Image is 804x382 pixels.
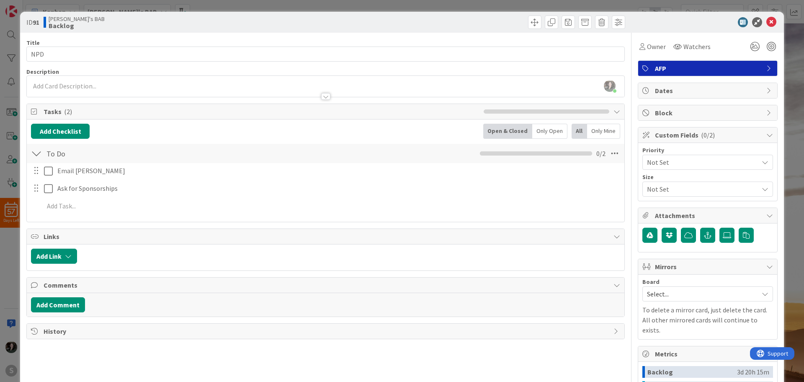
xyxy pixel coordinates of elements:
[655,210,762,221] span: Attachments
[655,63,762,73] span: AFP
[604,80,616,92] img: BGH1ssjguSm4LHZnYplLir4jDoFyc3Zk.jpg
[18,1,38,11] span: Support
[572,124,587,139] div: All
[642,174,773,180] div: Size
[647,42,666,52] span: Owner
[642,147,773,153] div: Priority
[737,366,769,378] div: 3d 20h 15m
[655,108,762,118] span: Block
[26,47,625,62] input: type card name here...
[44,326,609,336] span: History
[44,231,609,242] span: Links
[49,16,105,22] span: [PERSON_NAME]'s BAB
[31,297,85,312] button: Add Comment
[532,124,567,139] div: Only Open
[655,262,762,272] span: Mirrors
[31,249,77,264] button: Add Link
[642,305,773,335] p: To delete a mirror card, just delete the card. All other mirrored cards will continue to exists.
[655,130,762,140] span: Custom Fields
[596,148,606,159] span: 0 / 2
[26,68,59,75] span: Description
[647,288,754,300] span: Select...
[683,42,711,52] span: Watchers
[655,349,762,359] span: Metrics
[26,17,39,27] span: ID
[44,146,232,161] input: Add Checklist...
[647,366,737,378] div: Backlog
[655,86,762,96] span: Dates
[587,124,620,139] div: Only Mine
[647,183,754,195] span: Not Set
[647,156,754,168] span: Not Set
[31,124,90,139] button: Add Checklist
[57,184,618,193] p: Ask for Sponsorships
[701,131,715,139] span: ( 0/2 )
[483,124,532,139] div: Open & Closed
[26,39,40,47] label: Title
[57,166,618,176] p: Email [PERSON_NAME]
[642,279,660,285] span: Board
[33,18,39,26] b: 91
[49,22,105,29] b: Backlog
[44,280,609,290] span: Comments
[64,107,72,116] span: ( 2 )
[44,107,479,117] span: Tasks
